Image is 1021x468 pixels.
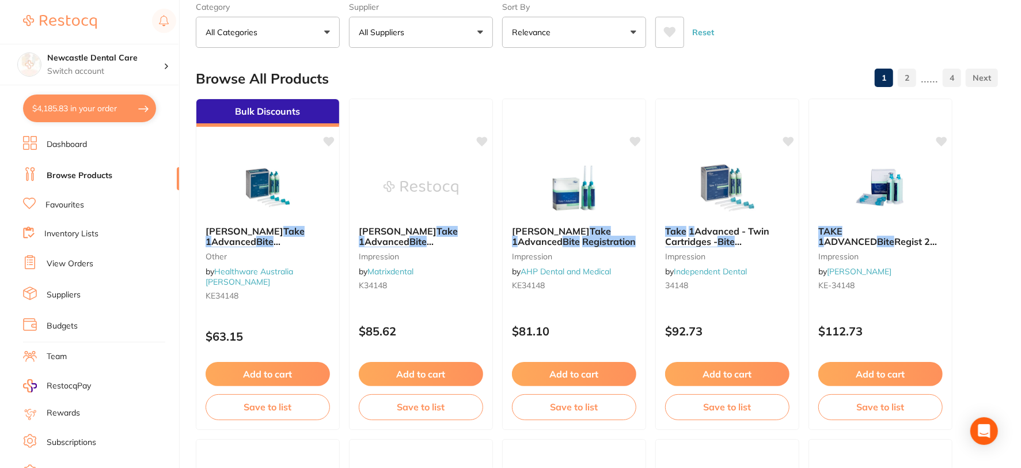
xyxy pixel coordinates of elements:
a: AHP Dental and Medical [521,266,611,277]
button: $4,185.83 in your order [23,95,156,122]
div: Bulk Discounts [196,99,339,127]
span: Advanced [211,236,256,247]
label: Supplier [349,2,493,12]
button: Add to cart [665,362,790,386]
em: Bite [877,236,894,247]
em: Take [437,225,458,237]
a: 1 [875,66,893,89]
b: Kerr Take 1 Advanced Bite Registration [512,226,636,247]
button: Save to list [512,394,636,420]
h4: Newcastle Dental Care [47,52,164,64]
span: Green (2) 50ml Cartridge [359,247,478,269]
span: by [818,266,891,277]
em: 1 [512,236,518,247]
label: Sort By [502,2,646,12]
button: All Suppliers [349,17,493,48]
div: Open Intercom Messenger [970,417,998,445]
em: Registration [359,247,412,258]
p: $85.62 [359,324,483,338]
b: Kerr Take 1 Advanced Bite Registration Green (2) 50ml Cartridge [359,226,483,247]
img: Kerr Take 1 Advanced Bite Registration [537,159,612,217]
span: [PERSON_NAME] [512,225,590,237]
span: RestocqPay [47,380,91,392]
em: Take [590,225,611,237]
em: Registration [582,236,636,247]
span: KE-34148 [818,280,855,290]
b: Kerr Take 1 Advanced Bite Registration 2x 50ml Cartridges [206,226,330,247]
span: 34148 [665,280,688,290]
img: Newcastle Dental Care [18,53,41,76]
b: TAKE 1 ADVANCED Bite Regist 2 Pack 50ml x 2 Carts & tips [818,226,943,247]
p: Switch account [47,66,164,77]
img: Restocq Logo [23,15,97,29]
p: $81.10 [512,324,636,338]
em: 1 [359,236,365,247]
h2: Browse All Products [196,71,329,87]
a: Matrixdental [367,266,413,277]
small: other [206,252,330,261]
p: All Suppliers [359,27,409,38]
a: Inventory Lists [44,228,98,240]
span: KE34148 [512,280,545,290]
button: Relevance [502,17,646,48]
p: ...... [921,71,938,85]
span: Advanced [518,236,563,247]
em: Registration [665,247,719,258]
button: All Categories [196,17,340,48]
img: TAKE 1 ADVANCED Bite Regist 2 Pack 50ml x 2 Carts & tips [843,159,918,217]
em: Bite [409,236,427,247]
em: Bite [718,236,735,247]
a: Dashboard [47,139,87,150]
em: Bite [563,236,580,247]
a: RestocqPay [23,379,91,392]
span: Advanced [365,236,409,247]
span: by [512,266,611,277]
a: Suppliers [47,289,81,301]
em: Take [665,225,686,237]
a: Independent Dental [674,266,747,277]
small: impression [512,252,636,261]
span: [PERSON_NAME] [359,225,437,237]
button: Add to cart [359,362,483,386]
em: Bite [256,236,274,247]
em: Take [283,225,305,237]
img: Take 1 Advanced - Twin Cartridges - Bite Registration [690,159,765,217]
span: by [206,266,293,287]
a: Subscriptions [47,437,96,448]
p: All Categories [206,27,262,38]
a: 2 [898,66,916,89]
a: Healthware Australia [PERSON_NAME] [206,266,293,287]
em: 1 [818,236,824,247]
a: Favourites [45,199,84,211]
button: Add to cart [206,362,330,386]
p: $92.73 [665,324,790,338]
a: [PERSON_NAME] [827,266,891,277]
a: Rewards [47,407,80,419]
p: $63.15 [206,330,330,343]
a: View Orders [47,258,93,270]
small: impression [665,252,790,261]
a: Team [47,351,67,363]
small: impression [359,252,483,261]
b: Take 1 Advanced - Twin Cartridges - Bite Registration [665,226,790,247]
span: KE34148 [206,290,238,301]
button: Add to cart [512,362,636,386]
em: 1 [206,236,211,247]
em: 1 [689,225,694,237]
span: ADVANCED [824,236,877,247]
a: 4 [943,66,961,89]
button: Save to list [665,394,790,420]
span: K34148 [359,280,387,290]
p: $112.73 [818,324,943,338]
span: by [359,266,413,277]
em: Registration [206,247,259,258]
img: Kerr Take 1 Advanced Bite Registration 2x 50ml Cartridges [230,159,305,217]
em: TAKE [818,225,842,237]
span: by [665,266,747,277]
span: Regist 2 Pack 50ml x 2 Carts & tips [818,236,937,258]
img: RestocqPay [23,379,37,392]
button: Reset [689,17,718,48]
small: impression [818,252,943,261]
a: Restocq Logo [23,9,97,35]
button: Add to cart [818,362,943,386]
